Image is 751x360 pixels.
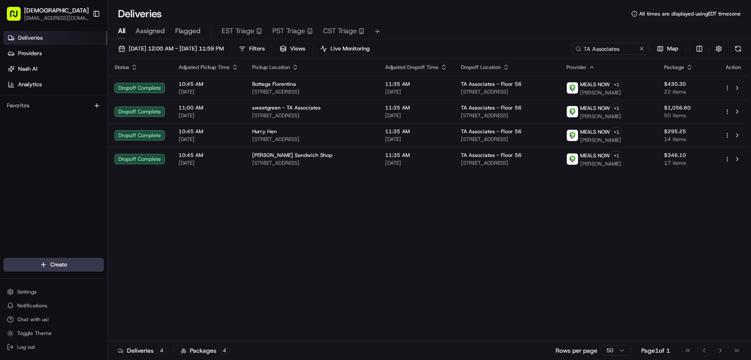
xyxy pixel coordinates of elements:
[252,136,371,143] span: [STREET_ADDRESS]
[157,347,167,354] div: 4
[17,302,47,309] span: Notifications
[612,151,621,160] button: +1
[179,64,230,71] span: Adjusted Pickup Time
[580,128,610,135] span: MEALS NOW
[114,64,129,71] span: Status
[3,286,104,298] button: Settings
[331,45,370,53] span: Live Monitoring
[290,45,305,53] span: Views
[612,127,621,137] button: +1
[664,104,711,111] span: $1,056.60
[276,43,309,55] button: Views
[17,330,52,337] span: Toggle Theme
[461,152,522,159] span: TA Associates - Floor 56
[612,103,621,113] button: +1
[252,152,332,159] span: [PERSON_NAME] Sandwich Shop
[461,88,553,95] span: [STREET_ADDRESS]
[24,6,89,15] button: [DEMOGRAPHIC_DATA]
[580,152,610,159] span: MEALS NOW
[385,136,447,143] span: [DATE]
[385,64,439,71] span: Adjusted Dropoff Time
[567,153,578,165] img: melas_now_logo.png
[724,64,742,71] div: Action
[3,313,104,326] button: Chat with us!
[17,344,35,351] span: Log out
[580,81,610,88] span: MEALS NOW
[461,112,553,119] span: [STREET_ADDRESS]
[461,81,522,88] span: TA Associates - Floor 56
[556,346,597,355] p: Rows per page
[179,136,238,143] span: [DATE]
[3,31,107,45] a: Deliveries
[18,50,42,57] span: Providers
[664,128,711,135] span: $295.25
[385,104,447,111] span: 11:35 AM
[567,106,578,117] img: melas_now_logo.png
[732,43,744,55] button: Refresh
[385,160,447,166] span: [DATE]
[3,327,104,339] button: Toggle Theme
[580,160,621,167] span: [PERSON_NAME]
[641,346,670,355] div: Page 1 of 1
[220,347,229,354] div: 4
[252,81,296,88] span: Bottega Fiorentina
[3,99,104,113] div: Favorites
[129,45,224,53] span: [DATE] 12:00 AM - [DATE] 11:59 PM
[179,81,238,88] span: 10:45 AM
[50,261,67,269] span: Create
[3,341,104,353] button: Log out
[3,300,104,312] button: Notifications
[3,47,107,60] a: Providers
[179,152,238,159] span: 10:45 AM
[612,80,621,89] button: +1
[664,64,684,71] span: Package
[118,346,167,355] div: Deliveries
[639,10,741,17] span: All times are displayed using EDT timezone
[385,112,447,119] span: [DATE]
[175,26,201,36] span: Flagged
[580,105,610,112] span: MEALS NOW
[18,34,43,42] span: Deliveries
[24,15,89,22] button: [EMAIL_ADDRESS][DOMAIN_NAME]
[385,88,447,95] span: [DATE]
[18,81,42,88] span: Analytics
[461,128,522,135] span: TA Associates - Floor 56
[252,64,290,71] span: Pickup Location
[461,160,553,166] span: [STREET_ADDRESS]
[664,136,711,143] span: 14 items
[572,43,649,55] input: Type to search
[17,288,37,295] span: Settings
[664,112,711,119] span: 50 items
[3,258,104,272] button: Create
[566,64,587,71] span: Provider
[235,43,269,55] button: Filters
[580,89,621,96] span: [PERSON_NAME]
[179,104,238,111] span: 11:00 AM
[222,26,254,36] span: EST Triage
[136,26,165,36] span: Assigned
[252,112,371,119] span: [STREET_ADDRESS]
[664,152,711,159] span: $346.10
[385,152,447,159] span: 11:35 AM
[664,160,711,166] span: 17 items
[461,64,501,71] span: Dropoff Location
[653,43,682,55] button: Map
[252,104,321,111] span: sweetgreen - TA Associates
[461,104,522,111] span: TA Associates - Floor 56
[3,3,89,24] button: [DEMOGRAPHIC_DATA][EMAIL_ADDRESS][DOMAIN_NAME]
[179,128,238,135] span: 10:45 AM
[664,81,711,88] span: $430.30
[580,113,621,120] span: [PERSON_NAME]
[385,128,447,135] span: 11:35 AM
[461,136,553,143] span: [STREET_ADDRESS]
[179,88,238,95] span: [DATE]
[18,65,37,73] span: Nash AI
[179,160,238,166] span: [DATE]
[567,82,578,94] img: melas_now_logo.png
[580,137,621,144] span: [PERSON_NAME]
[249,45,265,53] span: Filters
[118,26,125,36] span: All
[114,43,228,55] button: [DATE] 12:00 AM - [DATE] 11:59 PM
[664,88,711,95] span: 22 items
